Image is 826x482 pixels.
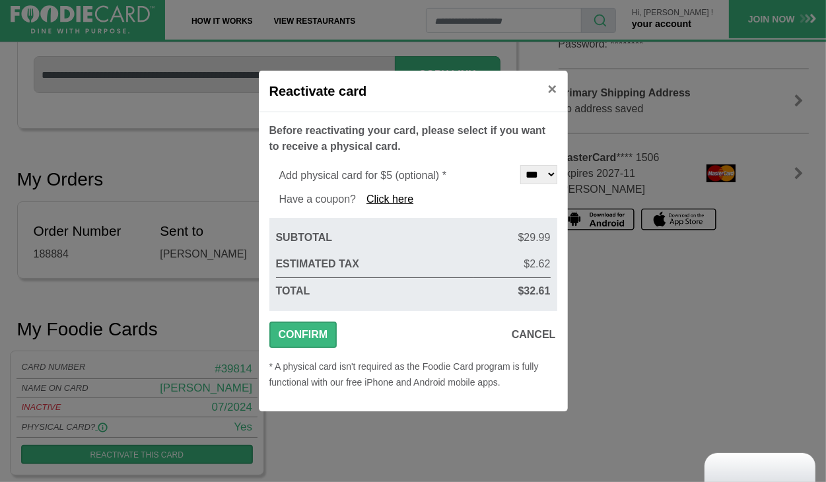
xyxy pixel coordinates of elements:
[366,193,413,205] a: Click here
[269,123,557,155] p: Before reactivating your card, please select if you want to receive a physical card.
[473,278,550,305] td: $32.61
[269,361,539,388] small: * A physical card isn't required as the Foodie Card program is fully functional with our free iPh...
[473,224,550,251] td: $29.99
[279,327,328,343] span: Confirm
[510,322,557,348] a: Cancel
[473,251,550,278] td: $2.62
[269,191,367,207] div: Have a coupon?
[537,71,567,108] button: Close
[276,278,474,305] td: TOTAL
[547,80,557,98] span: ×
[259,165,491,186] div: Add physical card for $5 (optional) *
[276,224,474,251] td: SUBTOTAL
[269,322,337,348] a: Confirm
[269,81,367,101] h5: Reactivate card
[276,251,474,278] td: ESTIMATED TAX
